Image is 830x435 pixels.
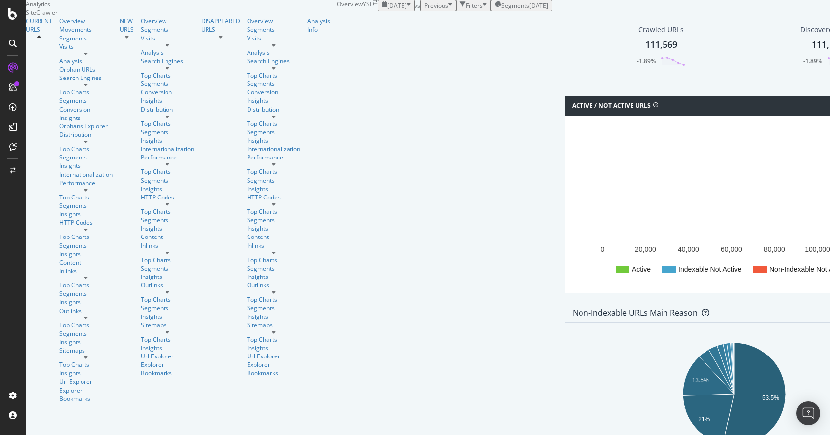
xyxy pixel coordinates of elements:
a: Analysis Info [307,17,330,34]
div: Top Charts [59,233,113,241]
a: Segments [247,216,300,224]
a: Top Charts [59,145,113,153]
h4: Active / Not Active URLs [572,101,651,111]
div: Overview [247,17,300,25]
text: 60,000 [721,245,742,253]
a: Insights [59,210,113,218]
div: Internationalization [141,145,194,153]
div: Segments [141,264,194,273]
a: Overview [59,17,113,25]
a: Search Engines [59,74,113,82]
text: 40,000 [678,245,699,253]
a: Segments [141,79,194,88]
a: Outlinks [247,281,300,289]
a: Segments [141,216,194,224]
a: Segments [247,304,300,312]
div: Segments [247,176,300,185]
div: Top Charts [141,119,194,128]
div: Content [247,233,300,241]
div: Filters [466,1,483,10]
div: HTTP Codes [59,218,113,227]
div: Outlinks [141,281,194,289]
div: HTTP Codes [141,193,194,201]
div: Visits [247,34,300,42]
a: HTTP Codes [247,193,300,201]
div: Distribution [247,105,300,114]
a: CURRENT URLS [26,17,52,34]
a: Insights [59,338,113,346]
text: 100,000 [805,245,830,253]
a: Url Explorer [247,352,300,360]
div: Top Charts [247,295,300,304]
span: 2025 Aug. 8th [387,1,407,10]
div: Insights [247,96,300,105]
div: Insights [59,298,113,306]
div: Top Charts [247,119,300,128]
div: Insights [59,250,113,258]
div: SiteCrawler [26,8,337,17]
text: 0 [601,245,605,253]
a: Performance [247,153,300,161]
a: Segments [247,264,300,273]
div: Top Charts [141,335,194,344]
a: Top Charts [59,321,113,329]
a: Top Charts [141,295,194,304]
div: 111,569 [645,39,677,51]
a: Insights [59,369,113,377]
a: Outlinks [59,307,113,315]
a: Explorer Bookmarks [141,360,194,377]
a: Conversion [247,88,300,96]
a: Top Charts [59,360,113,369]
div: Search Engines [141,57,194,65]
div: Insights [141,313,194,321]
div: [DATE] [529,1,548,10]
a: Internationalization [247,145,300,153]
a: Inlinks [59,267,113,275]
a: Insights [59,161,113,170]
a: Top Charts [247,167,300,176]
a: Insights [141,344,194,352]
div: Performance [141,153,194,161]
a: Analysis [247,48,300,57]
a: Top Charts [141,71,194,79]
a: Top Charts [247,335,300,344]
div: Segments [59,201,113,210]
div: Crawled URLs [638,25,684,35]
a: Insights [59,114,113,122]
div: Insights [247,224,300,233]
div: Segments [59,241,113,250]
text: 20,000 [635,245,656,253]
div: Open Intercom Messenger [796,401,820,425]
a: Insights [141,185,194,193]
a: Distribution [141,105,194,114]
div: Top Charts [59,281,113,289]
a: Segments [141,128,194,136]
div: Insights [141,273,194,281]
a: Top Charts [141,207,194,216]
a: Distribution [59,130,113,139]
div: Url Explorer [59,377,113,386]
text: Active [632,265,651,273]
div: Segments [59,329,113,338]
a: Sitemaps [141,321,194,329]
a: Insights [141,136,194,145]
